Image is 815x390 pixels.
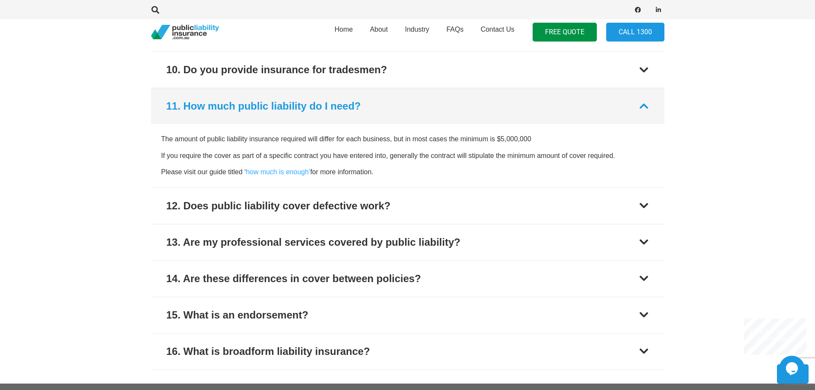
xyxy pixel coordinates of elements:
a: Industry [396,17,438,48]
iframe: chat widget [744,319,806,355]
button: 13. Are my professional services covered by public liability? [151,224,664,260]
span: Industry [405,26,429,33]
a: Contact Us [472,17,523,48]
a: how much is enough’ [246,168,310,176]
div: 13. Are my professional services covered by public liability? [166,235,460,250]
a: FAQs [438,17,472,48]
span: Contact Us [480,26,514,33]
button: 12. Does public liability cover defective work? [151,188,664,224]
a: About [362,17,397,48]
p: If you require the cover as part of a specific contract you have entered into, generally the cont... [161,151,654,161]
a: FREE QUOTE [533,23,597,42]
div: 12. Does public liability cover defective work? [166,198,391,214]
button: 15. What is an endorsement? [151,297,664,333]
span: FAQs [446,26,463,33]
div: 11. How much public liability do I need? [166,98,361,114]
a: Back to top [777,364,809,384]
button: 16. What is broadform liability insurance? [151,333,664,369]
div: 15. What is an endorsement? [166,307,308,323]
a: Call 1300 [606,23,664,42]
button: 10. Do you provide insurance for tradesmen? [151,52,664,88]
span: Home [335,26,353,33]
a: pli_logotransparent [151,25,219,40]
button: 11. How much public liability do I need? [151,88,664,124]
span: About [370,26,388,33]
a: Search [147,6,164,14]
a: Facebook [632,4,644,16]
a: LinkedIn [652,4,664,16]
a: Home [326,17,362,48]
p: Please visit our guide titled ‘ for more information. [161,167,654,177]
div: 10. Do you provide insurance for tradesmen? [166,62,387,77]
button: 14. Are these differences in cover between policies? [151,261,664,297]
div: 14. Are these differences in cover between policies? [166,271,421,286]
p: The amount of public liability insurance required will differ for each business, but in most case... [161,134,654,144]
iframe: chat widget [779,356,806,381]
div: 16. What is broadform liability insurance? [166,344,370,359]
